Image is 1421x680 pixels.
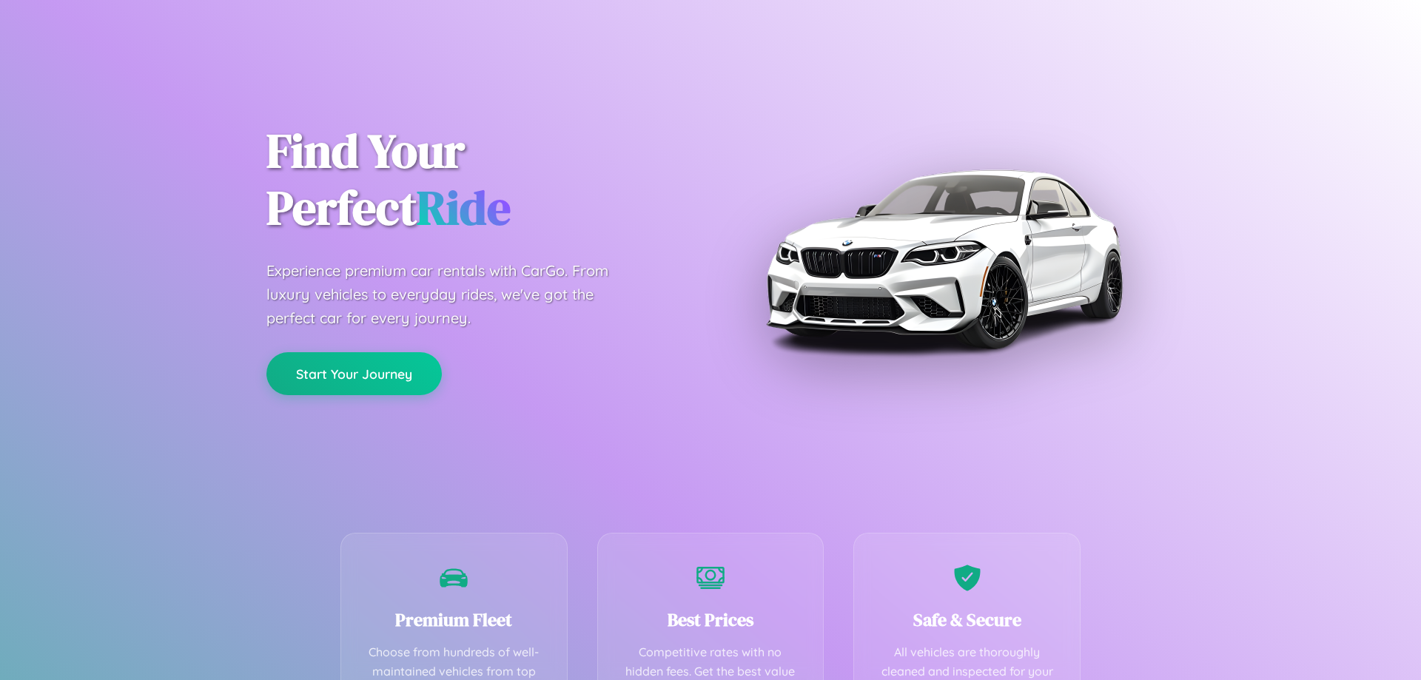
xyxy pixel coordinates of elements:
[876,607,1058,632] h3: Safe & Secure
[417,175,511,240] span: Ride
[266,352,442,395] button: Start Your Journey
[759,74,1129,444] img: Premium BMW car rental vehicle
[620,607,802,632] h3: Best Prices
[363,607,545,632] h3: Premium Fleet
[266,259,636,330] p: Experience premium car rentals with CarGo. From luxury vehicles to everyday rides, we've got the ...
[266,123,688,237] h1: Find Your Perfect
